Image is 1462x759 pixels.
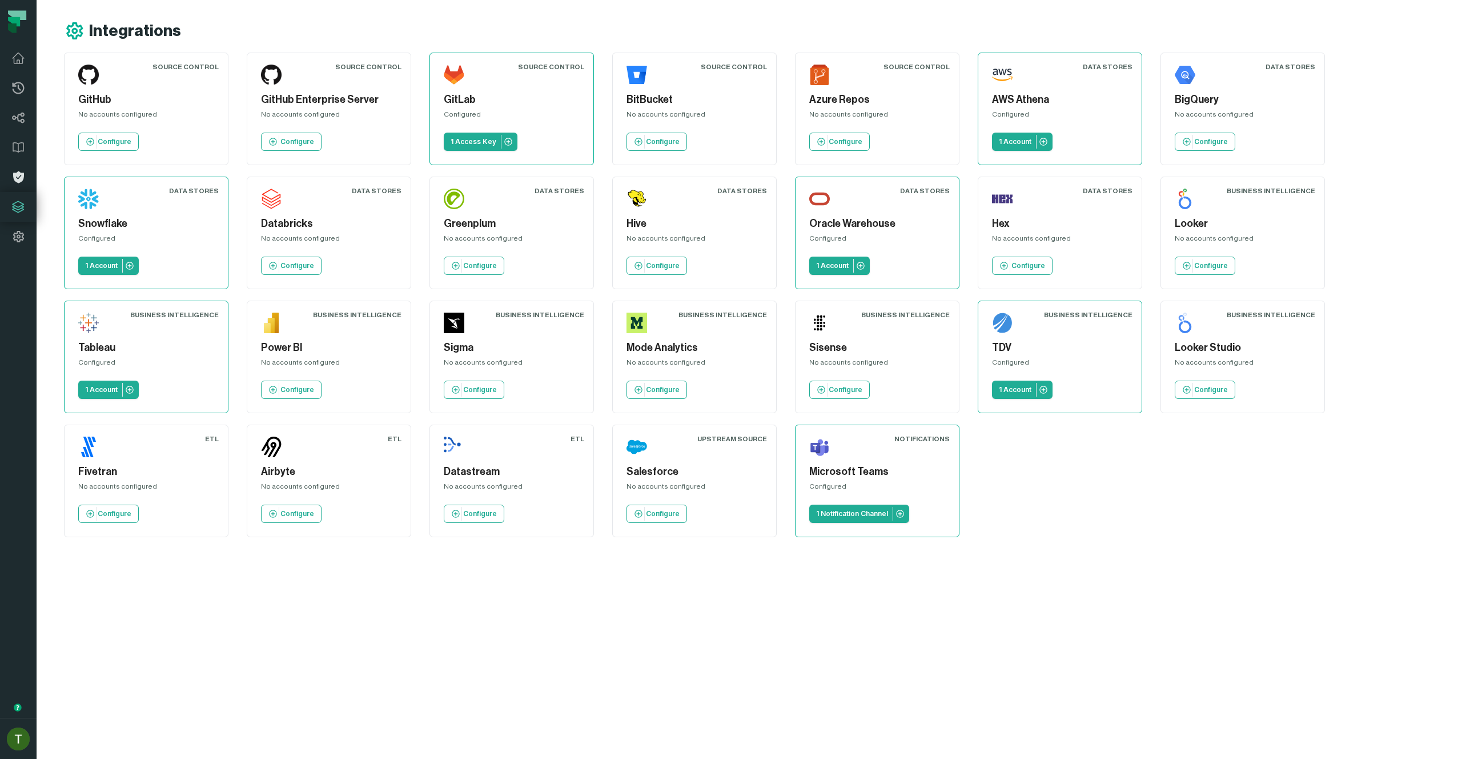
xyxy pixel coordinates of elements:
[85,261,118,270] p: 1 Account
[816,261,849,270] p: 1 Account
[444,65,464,85] img: GitLab
[861,310,950,319] div: Business Intelligence
[444,437,464,457] img: Datastream
[261,505,322,523] a: Configure
[816,509,888,518] p: 1 Notification Channel
[626,482,762,496] div: No accounts configured
[1266,62,1315,71] div: Data Stores
[335,62,401,71] div: Source Control
[1175,234,1311,247] div: No accounts configured
[829,385,862,394] p: Configure
[1194,261,1228,270] p: Configure
[261,464,397,480] h5: Airbyte
[1175,381,1235,399] a: Configure
[992,65,1013,85] img: AWS Athena
[626,234,762,247] div: No accounts configured
[883,62,950,71] div: Source Control
[261,358,397,371] div: No accounts configured
[626,340,762,355] h5: Mode Analytics
[626,464,762,480] h5: Salesforce
[78,189,99,209] img: Snowflake
[809,110,945,123] div: No accounts configured
[78,313,99,333] img: Tableau
[78,65,99,85] img: GitHub
[261,381,322,399] a: Configure
[261,216,397,231] h5: Databricks
[1083,62,1132,71] div: Data Stores
[85,385,118,394] p: 1 Account
[1083,186,1132,195] div: Data Stores
[78,381,139,399] a: 1 Account
[261,133,322,151] a: Configure
[78,216,214,231] h5: Snowflake
[809,358,945,371] div: No accounts configured
[992,110,1128,123] div: Configured
[280,137,314,146] p: Configure
[809,437,830,457] img: Microsoft Teams
[7,728,30,750] img: avatar of Tomer Galun
[78,340,214,355] h5: Tableau
[98,509,131,518] p: Configure
[697,434,767,444] div: Upstream Source
[809,216,945,231] h5: Oracle Warehouse
[626,92,762,107] h5: BitBucket
[809,234,945,247] div: Configured
[261,313,282,333] img: Power BI
[809,257,870,275] a: 1 Account
[1044,310,1132,319] div: Business Intelligence
[626,216,762,231] h5: Hive
[1175,65,1195,85] img: BigQuery
[463,261,497,270] p: Configure
[809,313,830,333] img: Sisense
[992,340,1128,355] h5: TDV
[1175,189,1195,209] img: Looker
[463,509,497,518] p: Configure
[261,110,397,123] div: No accounts configured
[992,358,1128,371] div: Configured
[444,482,580,496] div: No accounts configured
[78,133,139,151] a: Configure
[496,310,584,319] div: Business Intelligence
[261,257,322,275] a: Configure
[1194,385,1228,394] p: Configure
[992,313,1013,333] img: TDV
[992,92,1128,107] h5: AWS Athena
[444,313,464,333] img: Sigma
[646,261,680,270] p: Configure
[999,137,1031,146] p: 1 Account
[261,437,282,457] img: Airbyte
[444,358,580,371] div: No accounts configured
[78,234,214,247] div: Configured
[1175,313,1195,333] img: Looker Studio
[444,505,504,523] a: Configure
[78,358,214,371] div: Configured
[388,434,401,444] div: ETL
[992,234,1128,247] div: No accounts configured
[992,133,1053,151] a: 1 Account
[999,385,1031,394] p: 1 Account
[78,464,214,480] h5: Fivetran
[701,62,767,71] div: Source Control
[89,21,181,41] h1: Integrations
[571,434,584,444] div: ETL
[626,313,647,333] img: Mode Analytics
[444,340,580,355] h5: Sigma
[1175,110,1311,123] div: No accounts configured
[78,92,214,107] h5: GitHub
[626,358,762,371] div: No accounts configured
[626,189,647,209] img: Hive
[444,189,464,209] img: Greenplum
[463,385,497,394] p: Configure
[78,482,214,496] div: No accounts configured
[261,65,282,85] img: GitHub Enterprise Server
[444,216,580,231] h5: Greenplum
[894,434,950,444] div: Notifications
[78,437,99,457] img: Fivetran
[809,482,945,496] div: Configured
[444,133,517,151] a: 1 Access Key
[280,385,314,394] p: Configure
[809,381,870,399] a: Configure
[678,310,767,319] div: Business Intelligence
[1175,216,1311,231] h5: Looker
[444,257,504,275] a: Configure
